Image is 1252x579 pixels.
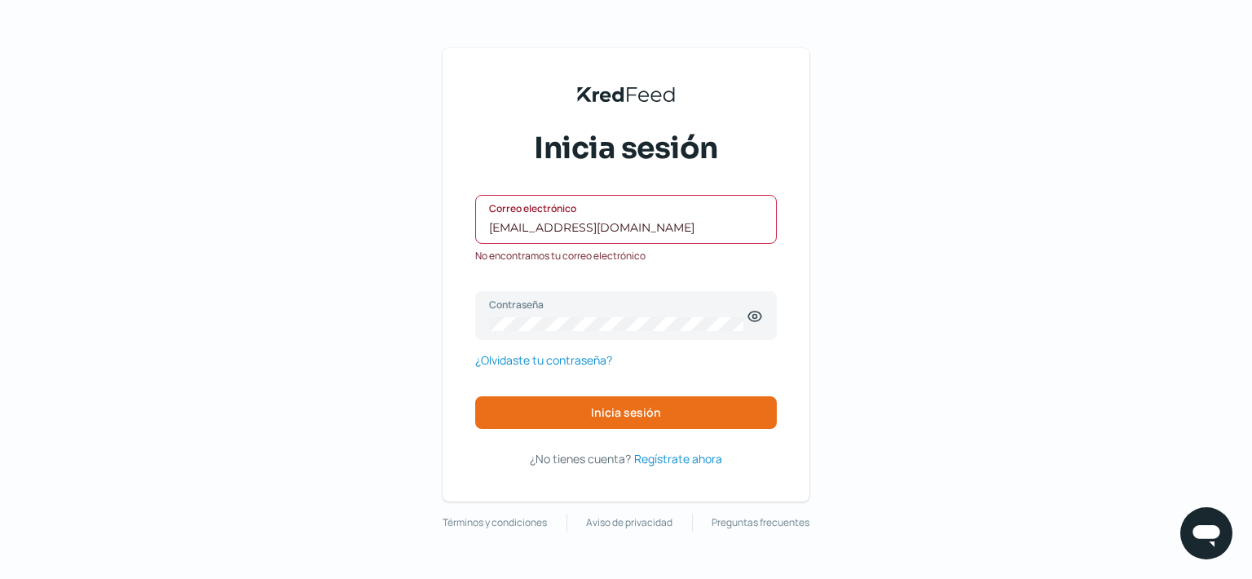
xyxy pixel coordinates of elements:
a: Aviso de privacidad [586,514,672,532]
a: ¿Olvidaste tu contraseña? [475,350,612,370]
span: ¿No tienes cuenta? [530,451,631,466]
label: Correo electrónico [489,201,747,215]
span: Inicia sesión [591,407,661,418]
a: Términos y condiciones [443,514,547,532]
label: Contraseña [489,298,747,312]
a: Regístrate ahora [634,449,722,469]
a: Preguntas frecuentes [712,514,809,532]
img: chatIcon [1190,517,1223,550]
button: Inicia sesión [475,396,777,429]
span: No encontramos tu correo electrónico [475,247,646,265]
span: Inicia sesión [534,128,718,169]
